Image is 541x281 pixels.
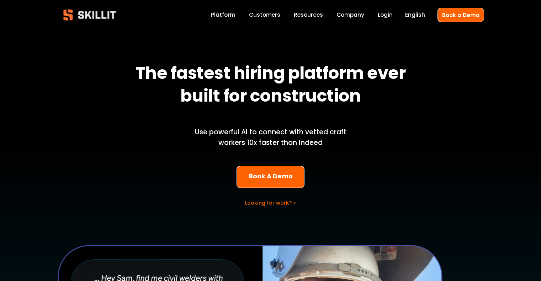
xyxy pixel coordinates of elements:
[249,10,280,20] a: Customers
[211,10,235,20] a: Platform
[294,10,323,20] a: folder dropdown
[336,10,364,20] a: Company
[245,199,296,206] a: Looking for work? >
[136,60,409,112] strong: The fastest hiring platform ever built for construction
[437,8,484,22] a: Book a Demo
[405,10,425,20] div: language picker
[378,10,393,20] a: Login
[57,4,122,26] img: Skillit
[183,127,359,148] p: Use powerful AI to connect with vetted craft workers 10x faster than Indeed
[405,11,425,19] span: English
[237,166,304,188] a: Book A Demo
[294,11,323,19] span: Resources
